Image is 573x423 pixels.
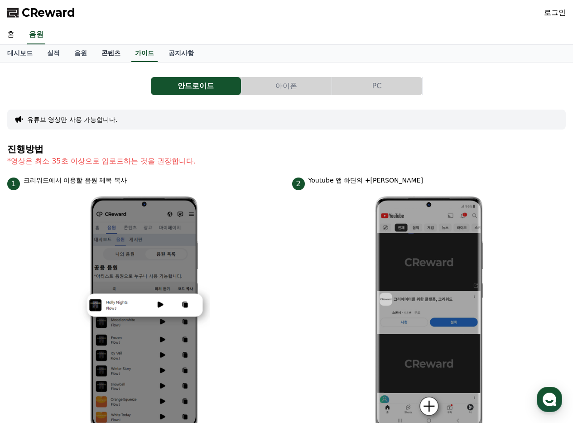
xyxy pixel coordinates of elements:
button: 안드로이드 [151,77,241,95]
a: CReward [7,5,75,20]
p: Youtube 앱 하단의 +[PERSON_NAME] [308,176,423,185]
h4: 진행방법 [7,144,566,154]
button: 유튜브 영상만 사용 가능합니다. [27,115,118,124]
span: 1 [7,178,20,190]
a: 대화 [60,287,117,310]
p: *영상은 최소 35초 이상으로 업로드하는 것을 권장합니다. [7,156,566,167]
a: 음원 [27,25,45,44]
a: 콘텐츠 [94,45,128,62]
a: 공지사항 [161,45,201,62]
button: PC [332,77,422,95]
a: 가이드 [131,45,158,62]
span: 홈 [29,301,34,308]
a: 실적 [40,45,67,62]
a: 설정 [117,287,174,310]
span: CReward [22,5,75,20]
a: 아이폰 [241,77,332,95]
a: 로그인 [544,7,566,18]
span: 대화 [83,301,94,308]
span: 설정 [140,301,151,308]
a: 음원 [67,45,94,62]
p: 크리워드에서 이용할 음원 제목 복사 [24,176,127,185]
button: 아이폰 [241,77,332,95]
a: 홈 [3,287,60,310]
span: 2 [292,178,305,190]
